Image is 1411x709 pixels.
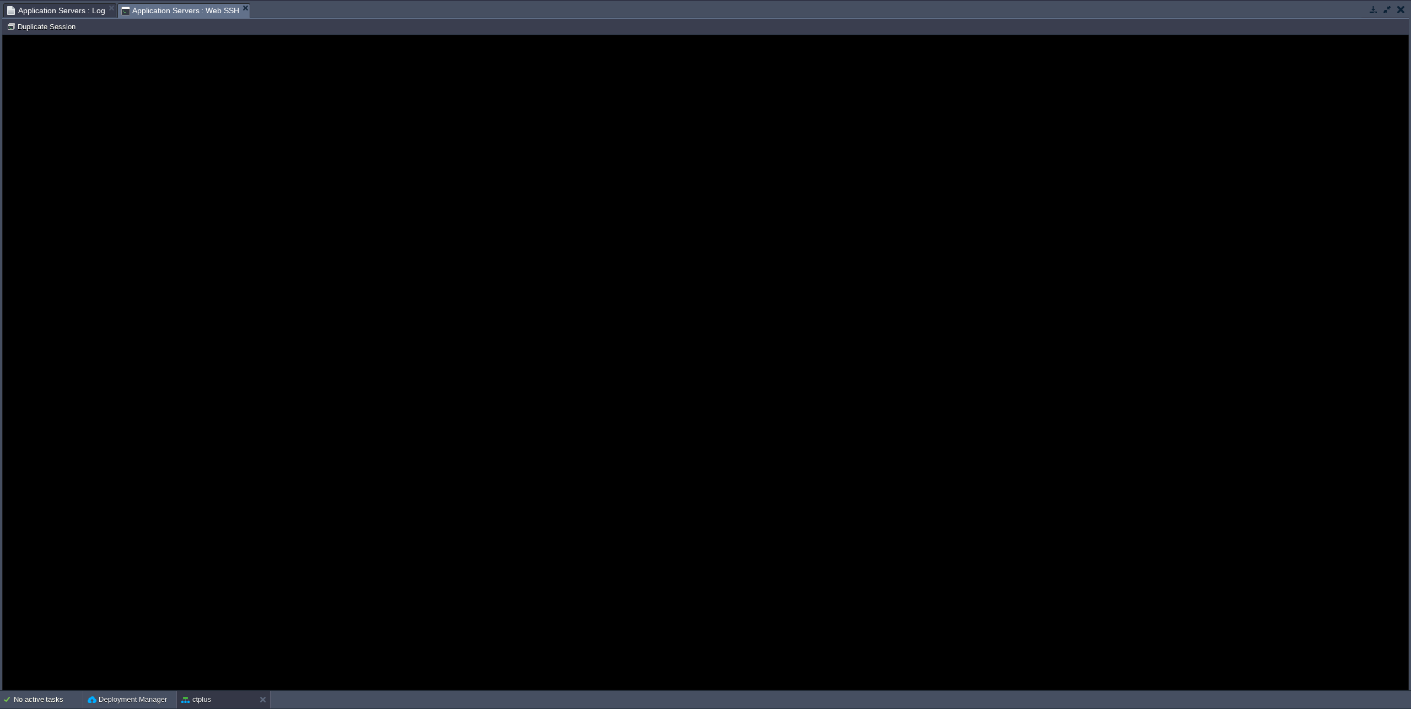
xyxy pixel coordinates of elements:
[1365,665,1400,698] iframe: chat widget
[88,694,167,705] button: Deployment Manager
[181,694,211,705] button: ctplus
[7,21,79,31] button: Duplicate Session
[7,4,105,17] span: Application Servers : Log
[14,691,83,708] div: No active tasks
[121,4,240,18] span: Application Servers : Web SSH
